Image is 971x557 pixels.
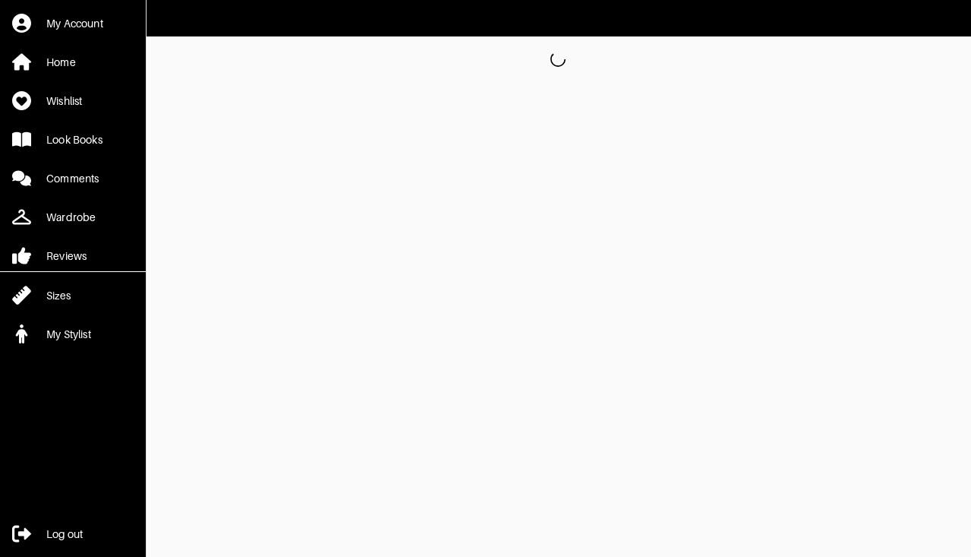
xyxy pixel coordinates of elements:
div: Home [46,55,76,70]
div: Wardrobe [46,210,96,225]
div: My Account [46,16,103,31]
div: Log out [46,527,83,542]
div: Reviews [46,248,87,264]
div: My Stylist [46,327,91,342]
div: Look Books [46,132,102,147]
div: Sizes [46,288,71,303]
div: Wishlist [46,93,82,109]
div: Comments [46,171,99,186]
